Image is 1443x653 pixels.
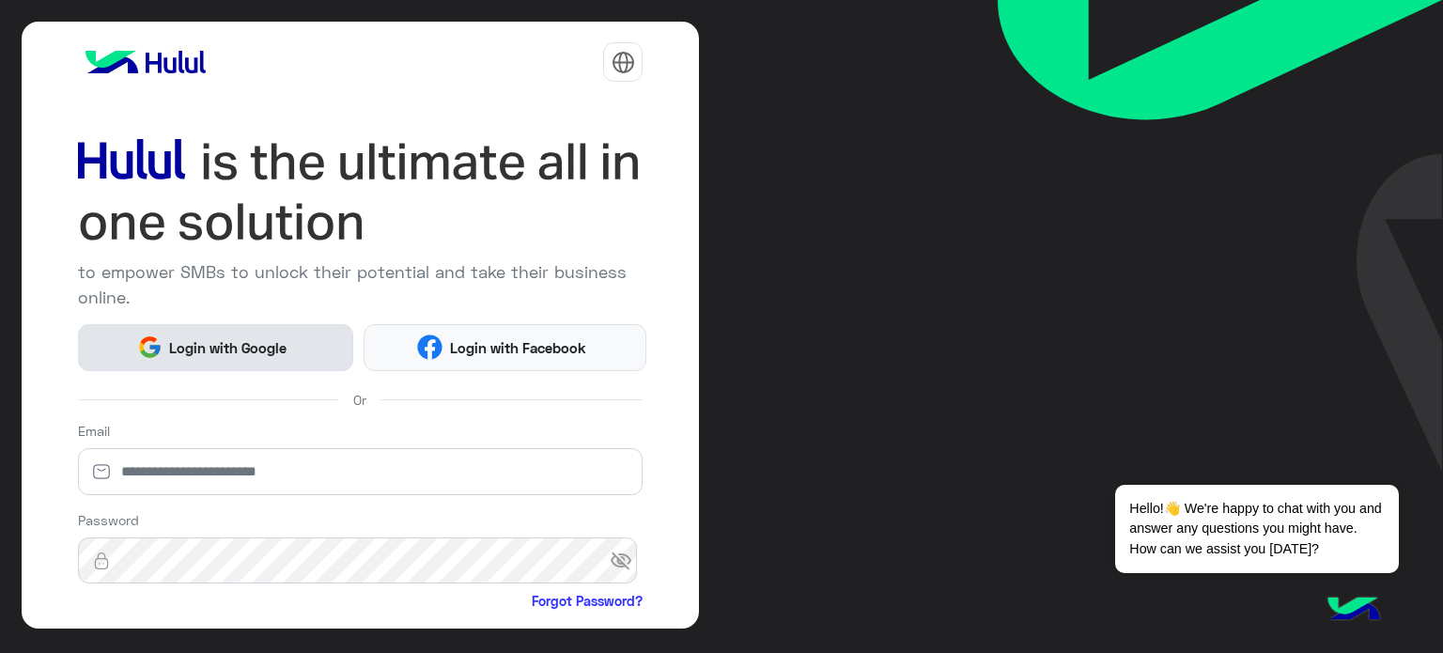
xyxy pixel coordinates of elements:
[78,259,644,310] p: to empower SMBs to unlock their potential and take their business online.
[417,334,442,360] img: Facebook
[78,421,110,441] label: Email
[364,324,646,371] button: Login with Facebook
[78,132,644,253] img: hululLoginTitle_EN.svg
[1321,578,1387,644] img: hulul-logo.png
[78,324,353,371] button: Login with Google
[137,334,163,360] img: Google
[612,51,635,74] img: tab
[163,337,294,359] span: Login with Google
[353,390,366,410] span: Or
[78,462,125,481] img: email
[442,337,593,359] span: Login with Facebook
[78,552,125,570] img: lock
[1115,485,1398,573] span: Hello!👋 We're happy to chat with you and answer any questions you might have. How can we assist y...
[78,43,213,81] img: logo
[610,544,644,578] span: visibility_off
[78,510,139,530] label: Password
[532,591,643,611] a: Forgot Password?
